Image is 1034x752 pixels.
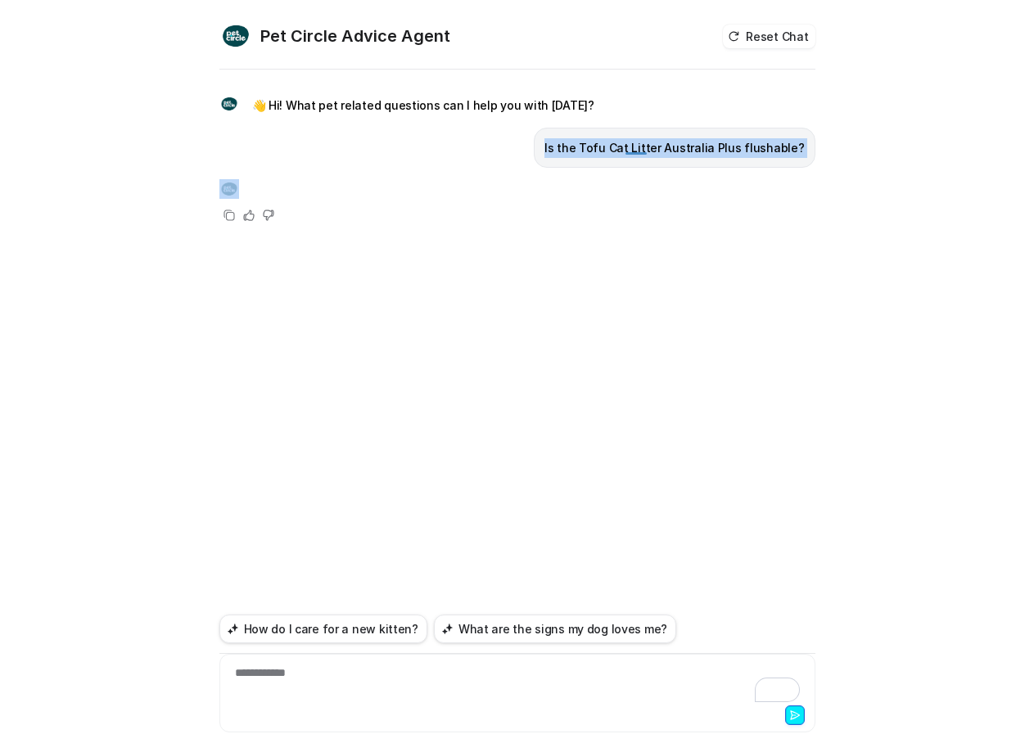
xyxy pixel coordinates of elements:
[260,25,450,47] h2: Pet Circle Advice Agent
[219,94,239,114] img: Widget
[219,615,427,643] button: How do I care for a new kitten?
[723,25,815,48] button: Reset Chat
[219,179,239,199] img: Widget
[219,20,252,52] img: Widget
[252,96,594,115] p: 👋 Hi! What pet related questions can I help you with [DATE]?
[224,664,811,702] div: To enrich screen reader interactions, please activate Accessibility in Grammarly extension settings
[434,615,676,643] button: What are the signs my dog loves me?
[544,138,805,158] p: Is the Tofu Cat Litter Australia Plus flushable?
